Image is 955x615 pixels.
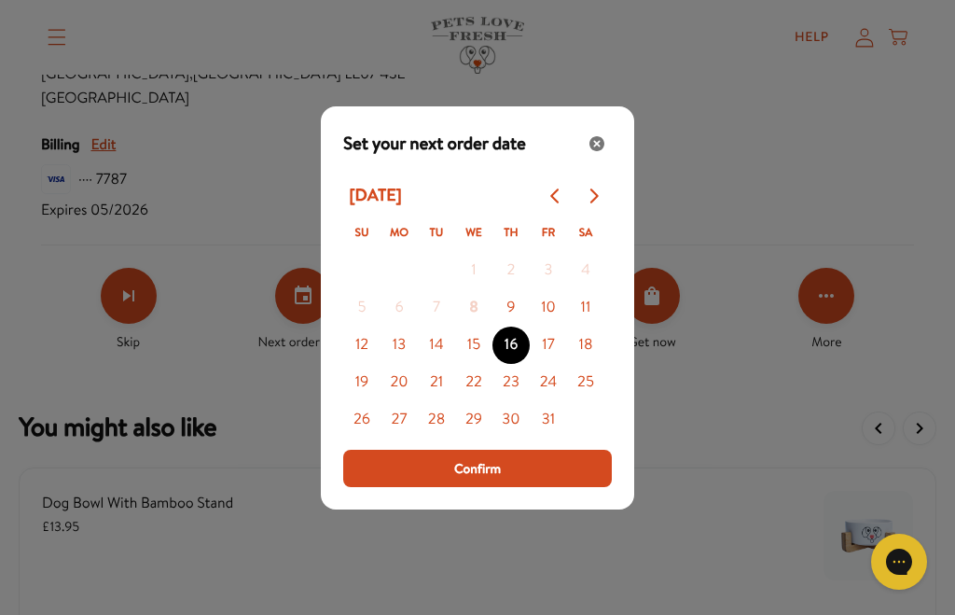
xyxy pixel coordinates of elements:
[455,327,492,364] button: 15
[567,289,604,327] button: 11
[381,289,418,327] button: 6
[455,364,492,401] button: 22
[567,252,604,289] button: 4
[455,401,492,439] button: 29
[418,327,455,364] button: 14
[381,401,418,439] button: 27
[343,327,381,364] button: 12
[582,129,612,159] button: Close
[343,131,526,157] span: Set your next order date
[530,364,567,401] button: 24
[492,401,530,439] button: 30
[455,289,492,327] button: 8
[418,215,455,252] th: Tuesday
[537,177,574,215] button: Go to previous month
[492,252,530,289] button: 2
[343,179,408,212] div: [DATE]
[381,327,418,364] button: 13
[492,215,530,252] th: Thursday
[381,364,418,401] button: 20
[455,215,492,252] th: Wednesday
[492,327,530,364] button: 16
[418,401,455,439] button: 28
[343,401,381,439] button: 26
[343,450,612,487] button: Process subscription date change
[492,289,530,327] button: 9
[343,364,381,401] button: 19
[455,252,492,289] button: 1
[343,215,381,252] th: Sunday
[343,289,381,327] button: 5
[530,252,567,289] button: 3
[567,327,604,364] button: 18
[530,289,567,327] button: 10
[862,527,936,596] iframe: Gorgias live chat messenger
[567,364,604,401] button: 25
[492,364,530,401] button: 23
[530,327,567,364] button: 17
[381,215,418,252] th: Monday
[530,401,567,439] button: 31
[418,289,455,327] button: 7
[530,215,567,252] th: Friday
[567,215,604,252] th: Saturday
[574,177,612,215] button: Go to next month
[418,364,455,401] button: 21
[454,458,501,479] span: Confirm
